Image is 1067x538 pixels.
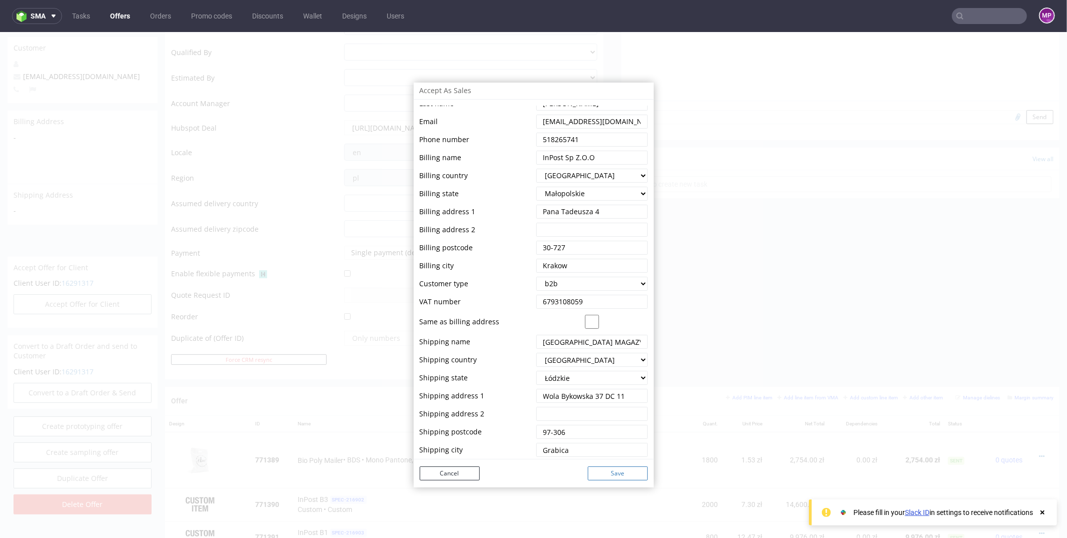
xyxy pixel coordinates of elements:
[588,434,648,448] button: Save
[420,262,534,278] td: VAT number
[905,508,929,516] a: Slack ID
[104,8,136,24] a: Offers
[66,8,96,24] a: Tasks
[420,338,534,354] td: Shipping state
[420,356,534,372] td: Shipping address 1
[420,244,534,260] td: Customer type
[420,434,480,448] button: Cancel
[17,11,31,22] img: logo
[420,280,534,300] td: Same as billing address
[420,136,534,152] td: Billing country
[420,100,534,116] td: Phone number
[31,13,46,20] span: sma
[420,226,534,242] td: Billing city
[853,507,1033,517] div: Please fill in your in settings to receive notifications
[381,8,410,24] a: Users
[420,392,534,408] td: Shipping postcode
[420,190,534,206] td: Billing address 2
[420,320,534,336] td: Shipping country
[144,8,177,24] a: Orders
[1040,9,1054,23] figcaption: MP
[414,51,654,68] div: Accept As Sales
[420,154,534,170] td: Billing state
[420,302,534,318] td: Shipping name
[420,410,534,426] td: Shipping city
[838,507,848,517] img: Slack
[420,82,534,98] td: Email
[246,8,289,24] a: Discounts
[420,374,534,390] td: Shipping address 2
[420,208,534,224] td: Billing postcode
[336,8,373,24] a: Designs
[12,8,62,24] button: sma
[420,172,534,188] td: Billing address 1
[420,118,534,134] td: Billing name
[185,8,238,24] a: Promo codes
[297,8,328,24] a: Wallet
